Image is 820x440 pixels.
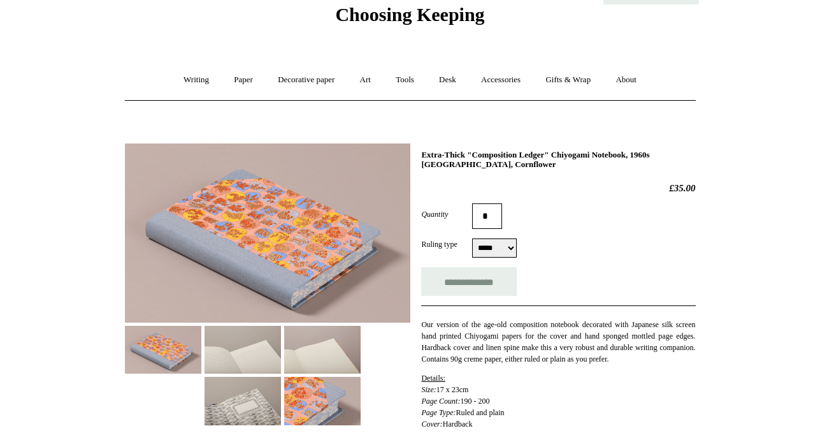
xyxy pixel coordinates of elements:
[349,63,382,97] a: Art
[421,150,695,170] h1: Extra-Thick "Composition Ledger" Chiyogami Notebook, 1960s [GEOGRAPHIC_DATA], Cornflower
[205,377,281,425] img: Extra-Thick "Composition Ledger" Chiyogami Notebook, 1960s Japan, Cornflower
[222,63,264,97] a: Paper
[421,209,472,220] label: Quantity
[125,326,201,374] img: Extra-Thick "Composition Ledger" Chiyogami Notebook, 1960s Japan, Cornflower
[421,320,695,363] span: Our version of the age-old composition notebook decorated with Japanese silk screen hand printed ...
[604,63,648,97] a: About
[421,397,460,406] em: Page Count:
[456,408,505,417] span: Ruled and plain
[421,408,456,417] em: Page Type:
[470,63,532,97] a: Accessories
[428,63,468,97] a: Desk
[443,420,473,429] span: Hardback
[421,182,695,194] h2: £35.00
[125,143,410,323] img: Extra-Thick "Composition Ledger" Chiyogami Notebook, 1960s Japan, Cornflower
[421,385,436,394] em: Size:
[384,63,426,97] a: Tools
[421,420,442,429] em: Cover:
[421,238,472,250] label: Ruling type
[421,374,445,383] span: Details:
[421,372,695,430] p: 190 - 200
[436,385,469,394] span: 17 x 23cm
[284,377,361,425] img: Extra-Thick "Composition Ledger" Chiyogami Notebook, 1960s Japan, Cornflower
[335,4,484,25] span: Choosing Keeping
[335,14,484,23] a: Choosing Keeping
[266,63,346,97] a: Decorative paper
[205,326,281,374] img: Extra-Thick "Composition Ledger" Chiyogami Notebook, 1960s Japan, Cornflower
[172,63,220,97] a: Writing
[534,63,602,97] a: Gifts & Wrap
[284,326,361,374] img: Extra-Thick "Composition Ledger" Chiyogami Notebook, 1960s Japan, Cornflower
